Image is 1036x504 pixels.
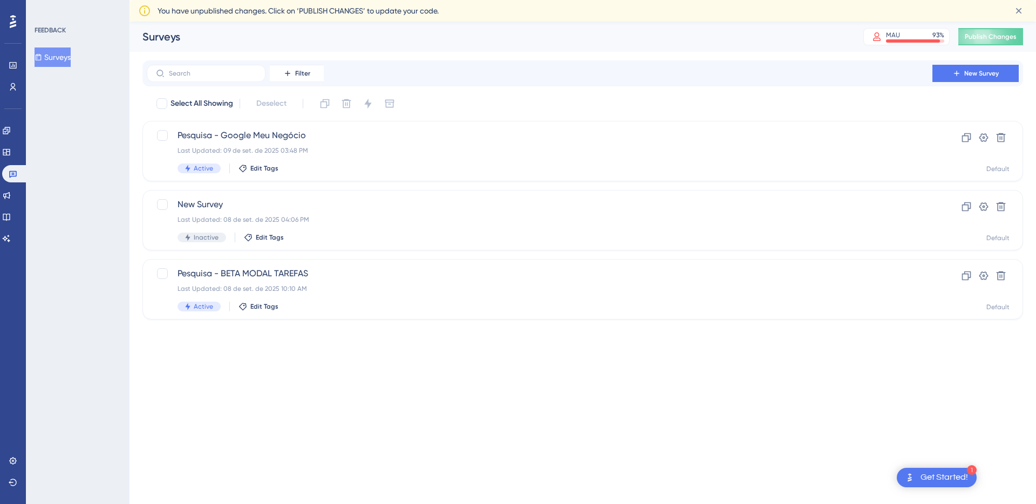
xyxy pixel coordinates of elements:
span: Active [194,302,213,311]
button: Deselect [247,94,296,113]
div: 1 [967,465,977,475]
span: Filter [295,69,310,78]
span: Publish Changes [965,32,1017,41]
div: Surveys [142,29,836,44]
div: Open Get Started! checklist, remaining modules: 1 [897,468,977,487]
button: Edit Tags [238,302,278,311]
span: Edit Tags [250,164,278,173]
div: Default [986,165,1010,173]
button: New Survey [932,65,1019,82]
div: 93 % [932,31,944,39]
div: Last Updated: 08 de set. de 2025 10:10 AM [178,284,902,293]
div: Last Updated: 08 de set. de 2025 04:06 PM [178,215,902,224]
span: Edit Tags [250,302,278,311]
div: MAU [886,31,900,39]
button: Filter [270,65,324,82]
div: FEEDBACK [35,26,66,35]
span: Edit Tags [256,233,284,242]
span: Inactive [194,233,219,242]
img: launcher-image-alternative-text [903,471,916,484]
button: Edit Tags [244,233,284,242]
span: Deselect [256,97,287,110]
span: New Survey [964,69,999,78]
span: Active [194,164,213,173]
span: Pesquisa - Google Meu Negócio [178,129,902,142]
div: Default [986,234,1010,242]
span: You have unpublished changes. Click on ‘PUBLISH CHANGES’ to update your code. [158,4,439,17]
span: New Survey [178,198,902,211]
div: Default [986,303,1010,311]
div: Last Updated: 09 de set. de 2025 03:48 PM [178,146,902,155]
div: Get Started! [921,472,968,483]
button: Publish Changes [958,28,1023,45]
button: Edit Tags [238,164,278,173]
span: Pesquisa - BETA MODAL TAREFAS [178,267,902,280]
input: Search [169,70,256,77]
button: Surveys [35,47,71,67]
span: Select All Showing [171,97,233,110]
